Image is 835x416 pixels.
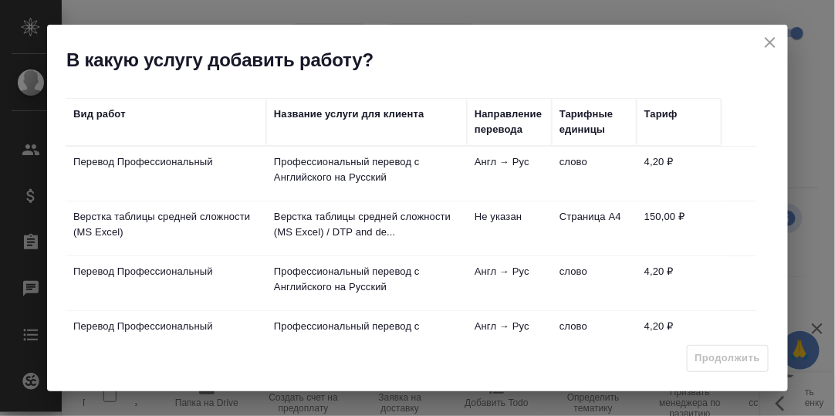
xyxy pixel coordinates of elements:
[73,154,259,170] p: Перевод Профессиональный
[73,319,259,334] p: Перевод Профессиональный
[274,154,459,185] p: Профессиональный перевод с Английского на Русский
[637,201,722,255] td: 150,00 ₽
[552,201,637,255] td: Страница А4
[759,31,782,54] button: close
[637,147,722,201] td: 4,20 ₽
[552,311,637,365] td: слово
[552,256,637,310] td: слово
[644,107,678,122] div: Тариф
[552,147,637,201] td: слово
[274,107,424,122] div: Название услуги для клиента
[73,107,126,122] div: Вид работ
[559,107,629,137] div: Тарифные единицы
[467,311,552,365] td: Англ → Рус
[467,201,552,255] td: Не указан
[274,209,459,240] p: Верстка таблицы средней сложности (MS Excel) / DTP and de...
[475,107,544,137] div: Направление перевода
[637,311,722,365] td: 4,20 ₽
[66,48,788,73] h2: В какую услугу добавить работу?
[467,147,552,201] td: Англ → Рус
[274,264,459,295] p: Профессиональный перевод с Английского на Русский
[73,264,259,279] p: Перевод Профессиональный
[637,256,722,310] td: 4,20 ₽
[73,209,259,240] p: Верстка таблицы средней сложности (MS Excel)
[467,256,552,310] td: Англ → Рус
[274,319,459,350] p: Профессиональный перевод с Английского на Русский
